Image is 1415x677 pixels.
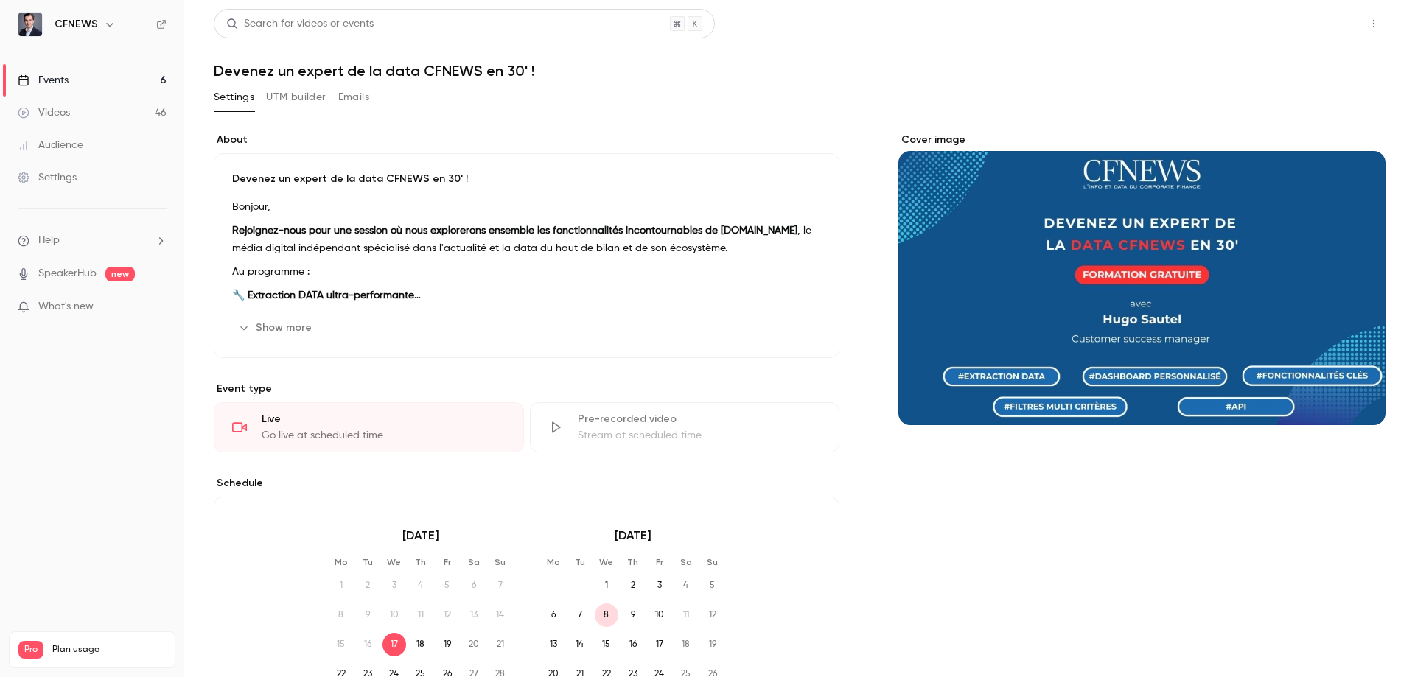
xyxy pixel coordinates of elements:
strong: Rejoignez-nous pour une session où nous explorerons ensemble les fonctionnalités incontournables ... [232,225,797,236]
span: 1 [595,574,618,597]
p: Mo [542,556,565,568]
div: LiveGo live at scheduled time [214,402,524,452]
span: What's new [38,299,94,315]
p: , le média digital indépendant spécialisé dans l'actualité et la data du haut de bilan et de son ... [232,222,821,257]
span: 4 [674,574,698,597]
div: Events [18,73,69,88]
label: About [214,133,839,147]
p: Devenez un expert de la data CFNEWS en 30' ! [232,172,821,186]
span: 10 [648,603,671,627]
div: Pre-recorded video [578,412,822,427]
span: 18 [674,633,698,656]
div: Stream at scheduled time [578,428,822,443]
span: 17 [382,633,406,656]
p: Bonjour, [232,198,821,216]
span: 9 [356,603,380,627]
p: Th [409,556,433,568]
span: 8 [329,603,353,627]
span: 3 [648,574,671,597]
div: Videos [18,105,70,120]
img: CFNEWS [18,13,42,36]
p: Schedule [214,476,839,491]
span: 19 [436,633,459,656]
span: 1 [329,574,353,597]
span: 18 [409,633,433,656]
section: Cover image [898,133,1386,425]
p: We [382,556,406,568]
div: Settings [18,170,77,185]
span: 9 [621,603,645,627]
span: 2 [621,574,645,597]
p: Th [621,556,645,568]
span: 15 [329,633,353,656]
span: 11 [409,603,433,627]
button: UTM builder [266,85,326,109]
span: 20 [462,633,486,656]
div: Pre-recorded videoStream at scheduled time [530,402,840,452]
p: Tu [568,556,592,568]
span: Help [38,233,60,248]
p: Mo [329,556,353,568]
p: Event type [214,382,839,396]
p: Su [489,556,512,568]
span: 5 [701,574,724,597]
span: 17 [648,633,671,656]
h6: CFNEWS [55,17,98,32]
span: 3 [382,574,406,597]
p: Tu [356,556,380,568]
span: 5 [436,574,459,597]
span: 16 [356,633,380,656]
p: Fr [648,556,671,568]
p: Su [701,556,724,568]
span: 21 [489,633,512,656]
span: 10 [382,603,406,627]
p: [DATE] [542,527,724,544]
span: 13 [462,603,486,627]
span: 15 [595,633,618,656]
span: 14 [568,633,592,656]
span: 16 [621,633,645,656]
p: [DATE] [329,527,512,544]
span: 6 [542,603,565,627]
span: 19 [701,633,724,656]
p: Sa [674,556,698,568]
span: 4 [409,574,433,597]
span: 2 [356,574,380,597]
p: Au programme : [232,263,821,281]
span: Plan usage [52,644,166,656]
span: 13 [542,633,565,656]
span: 12 [701,603,724,627]
div: Live [262,412,506,427]
p: Sa [462,556,486,568]
div: Go live at scheduled time [262,428,506,443]
strong: 🔧 Extraction DATA ultra-performante [232,290,421,301]
span: 8 [595,603,618,627]
p: We [595,556,618,568]
button: Settings [214,85,254,109]
span: 11 [674,603,698,627]
label: Cover image [898,133,1386,147]
button: Emails [338,85,369,109]
span: 6 [462,574,486,597]
a: SpeakerHub [38,266,97,281]
div: Audience [18,138,83,152]
button: Show more [232,316,321,340]
li: help-dropdown-opener [18,233,167,248]
span: 7 [568,603,592,627]
span: 7 [489,574,512,597]
div: Search for videos or events [226,16,374,32]
span: new [105,267,135,281]
h1: Devenez un expert de la data CFNEWS en 30' ! [214,62,1386,80]
span: 14 [489,603,512,627]
span: 12 [436,603,459,627]
p: Fr [436,556,459,568]
span: Pro [18,641,43,659]
button: Share [1292,9,1350,38]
